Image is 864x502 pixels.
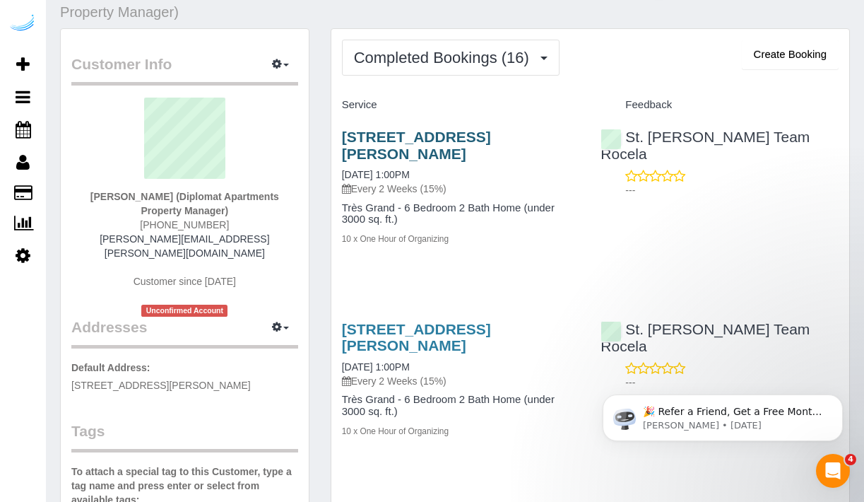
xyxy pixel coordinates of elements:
span: Customer since [DATE] [134,276,236,287]
h4: Feedback [600,99,839,111]
p: Every 2 Weeks (15%) [342,182,580,196]
p: --- [625,183,839,197]
h4: Très Grand - 6 Bedroom 2 Bath Home (under 3000 sq. ft.) [342,202,580,226]
a: St. [PERSON_NAME] Team Rocela [600,129,810,162]
strong: [PERSON_NAME] (Diplomat Apartments Property Manager) [90,191,279,216]
a: [STREET_ADDRESS][PERSON_NAME] [342,321,491,354]
button: Create Booking [742,40,839,69]
a: [DATE] 1:00PM [342,361,410,373]
h4: Service [342,99,580,111]
span: [STREET_ADDRESS][PERSON_NAME] [71,380,251,391]
a: [PERSON_NAME][EMAIL_ADDRESS][PERSON_NAME][DOMAIN_NAME] [100,233,269,259]
legend: Customer Info [71,54,298,86]
a: St. [PERSON_NAME] Team Rocela [600,321,810,354]
a: [DATE] 1:00PM [342,169,410,180]
a: [STREET_ADDRESS][PERSON_NAME] [342,129,491,161]
p: Every 2 Weeks (15%) [342,374,580,388]
legend: Tags [71,421,298,453]
iframe: Intercom live chat [816,454,850,488]
span: Unconfirmed Account [141,305,227,317]
small: 10 x One Hour of Organizing [342,234,449,244]
h4: Très Grand - 6 Bedroom 2 Bath Home (under 3000 sq. ft.) [342,394,580,417]
span: Completed Bookings (16) [354,49,536,66]
span: [PHONE_NUMBER] [140,219,229,230]
iframe: Intercom notifications message [581,365,864,464]
button: Completed Bookings (16) [342,40,560,76]
img: Automaid Logo [8,14,37,34]
span: 4 [845,454,856,465]
label: Default Address: [71,361,150,375]
small: 10 x One Hour of Organizing [342,426,449,436]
